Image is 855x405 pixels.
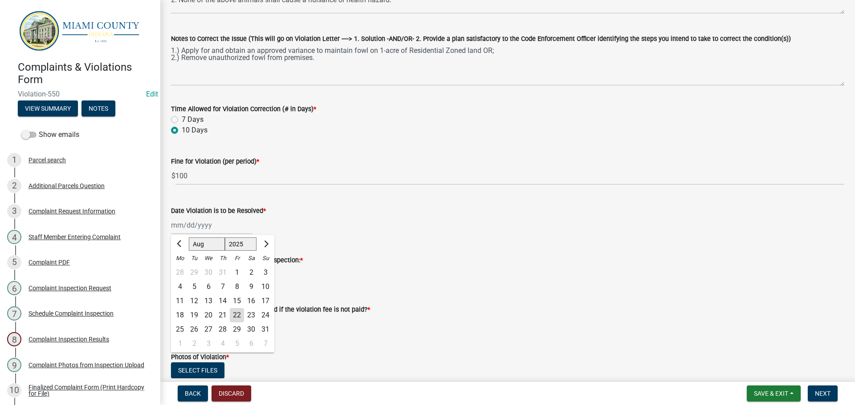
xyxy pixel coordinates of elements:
[244,337,258,351] div: Saturday, September 6, 2025
[258,294,273,308] div: 17
[216,322,230,337] div: Thursday, August 28, 2025
[244,308,258,322] div: Saturday, August 23, 2025
[171,362,224,378] button: Select files
[178,385,208,401] button: Back
[189,237,225,251] select: Select month
[173,322,187,337] div: 25
[18,100,78,116] button: View Summary
[81,100,115,116] button: Notes
[28,157,66,163] div: Parcel search
[7,358,21,372] div: 9
[230,251,244,265] div: Fr
[216,280,230,294] div: 7
[182,114,204,125] label: 7 Days
[258,322,273,337] div: Sunday, August 31, 2025
[7,281,21,295] div: 6
[7,204,21,218] div: 3
[173,294,187,308] div: Monday, August 11, 2025
[171,159,259,165] label: Fine for Violation (per period)
[81,105,115,112] wm-modal-confirm: Notes
[21,129,79,140] label: Show emails
[175,237,185,251] button: Previous month
[216,308,230,322] div: 21
[173,308,187,322] div: 18
[230,322,244,337] div: 29
[201,337,216,351] div: 3
[201,280,216,294] div: Wednesday, August 6, 2025
[258,265,273,280] div: 3
[187,265,201,280] div: Tuesday, July 29, 2025
[230,280,244,294] div: 8
[187,294,201,308] div: 12
[146,90,158,98] wm-modal-confirm: Edit Application Number
[244,294,258,308] div: Saturday, August 16, 2025
[258,308,273,322] div: 24
[187,265,201,280] div: 29
[260,237,271,251] button: Next month
[173,337,187,351] div: 1
[201,265,216,280] div: 30
[187,280,201,294] div: Tuesday, August 5, 2025
[28,208,115,214] div: Complaint Request Information
[230,265,244,280] div: Friday, August 1, 2025
[201,322,216,337] div: Wednesday, August 27, 2025
[258,265,273,280] div: Sunday, August 3, 2025
[173,337,187,351] div: Monday, September 1, 2025
[201,251,216,265] div: We
[230,294,244,308] div: 15
[28,183,105,189] div: Additional Parcels Question
[201,294,216,308] div: Wednesday, August 13, 2025
[187,308,201,322] div: Tuesday, August 19, 2025
[258,337,273,351] div: 7
[216,251,230,265] div: Th
[171,36,791,42] label: Notes to Correct the Issue (This will go on Violation Letter ----> 1. Solution -AND/OR- 2. Provid...
[216,308,230,322] div: Thursday, August 21, 2025
[244,265,258,280] div: Saturday, August 2, 2025
[216,265,230,280] div: 31
[173,322,187,337] div: Monday, August 25, 2025
[201,337,216,351] div: Wednesday, September 3, 2025
[216,280,230,294] div: Thursday, August 7, 2025
[7,153,21,167] div: 1
[216,337,230,351] div: 4
[258,322,273,337] div: 31
[258,251,273,265] div: Su
[230,337,244,351] div: Friday, September 5, 2025
[258,294,273,308] div: Sunday, August 17, 2025
[201,308,216,322] div: 20
[230,294,244,308] div: Friday, August 15, 2025
[187,251,201,265] div: Tu
[244,280,258,294] div: Saturday, August 9, 2025
[244,251,258,265] div: Sa
[244,308,258,322] div: 23
[28,259,70,265] div: Complaint PDF
[146,90,158,98] a: Edit
[28,362,144,368] div: Complaint Photos from Inspection Upload
[244,265,258,280] div: 2
[173,294,187,308] div: 11
[187,280,201,294] div: 5
[187,308,201,322] div: 19
[173,265,187,280] div: 28
[185,390,201,397] span: Back
[230,322,244,337] div: Friday, August 29, 2025
[754,390,788,397] span: Save & Exit
[258,308,273,322] div: Sunday, August 24, 2025
[18,90,142,98] span: Violation-550
[18,9,146,52] img: Miami County, Indiana
[201,280,216,294] div: 6
[7,383,21,397] div: 10
[171,106,316,112] label: Time Allowed for Violation Correction (# in Days)
[216,294,230,308] div: 14
[230,280,244,294] div: Friday, August 8, 2025
[7,255,21,269] div: 5
[230,337,244,351] div: 5
[28,384,146,397] div: Finalized Complaint Form (Print Hardcopy for File)
[747,385,801,401] button: Save & Exit
[173,251,187,265] div: Mo
[171,167,176,185] span: $
[244,322,258,337] div: Saturday, August 30, 2025
[201,308,216,322] div: Wednesday, August 20, 2025
[258,280,273,294] div: Sunday, August 10, 2025
[244,337,258,351] div: 6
